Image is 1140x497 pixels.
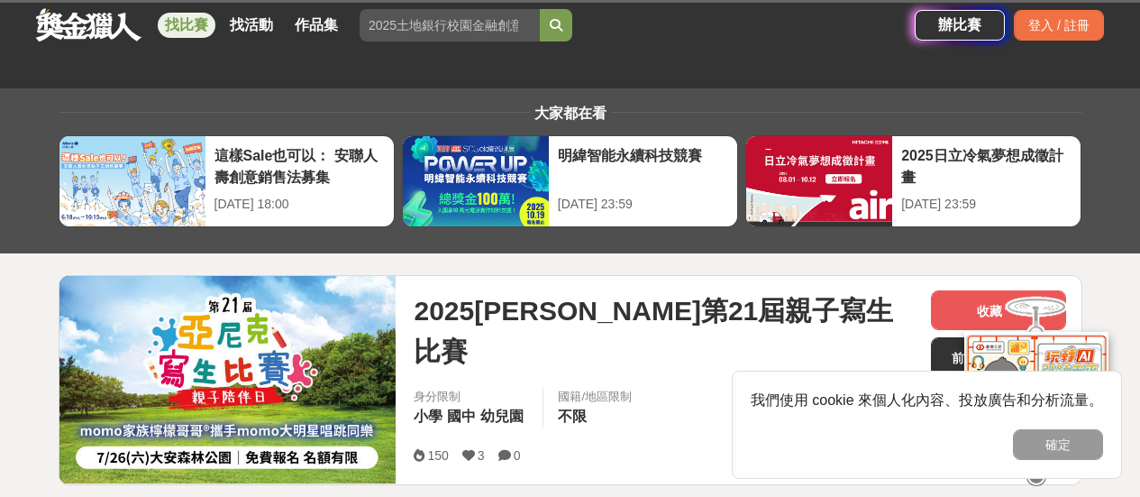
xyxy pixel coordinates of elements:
a: 這樣Sale也可以： 安聯人壽創意銷售法募集[DATE] 18:00 [59,135,395,227]
img: d2146d9a-e6f6-4337-9592-8cefde37ba6b.png [964,332,1108,452]
span: 2025[PERSON_NAME]第21屆親子寫生比賽 [414,290,917,372]
button: 確定 [1013,429,1103,460]
span: 大家都在看 [530,106,611,121]
div: [DATE] 23:59 [558,195,728,214]
div: 登入 / 註冊 [1014,10,1104,41]
a: 找比賽 [158,13,215,38]
span: 不限 [558,409,587,424]
div: 2025日立冷氣夢想成徵計畫 [901,145,1072,186]
a: 作品集 [287,13,345,38]
input: 2025土地銀行校園金融創意挑戰賽：從你出發 開啟智慧金融新頁 [360,9,540,41]
img: Cover Image [59,276,397,483]
span: 0 [514,448,521,463]
span: 國中 [447,409,476,424]
a: 前往比賽網站 [931,337,1066,377]
button: 收藏 [931,290,1066,330]
span: 我們使用 cookie 來個人化內容、投放廣告和分析流量。 [751,392,1103,408]
a: 明緯智能永續科技競賽[DATE] 23:59 [402,135,738,227]
div: 國籍/地區限制 [558,388,632,406]
div: 這樣Sale也可以： 安聯人壽創意銷售法募集 [214,145,385,186]
span: 3 [478,448,485,463]
a: 辦比賽 [915,10,1005,41]
div: 明緯智能永續科技競賽 [558,145,728,186]
span: 小學 [414,409,442,424]
div: [DATE] 23:59 [901,195,1072,214]
a: 找活動 [223,13,280,38]
span: 150 [427,448,448,463]
div: 身分限制 [414,388,528,406]
a: 2025日立冷氣夢想成徵計畫[DATE] 23:59 [745,135,1081,227]
span: 幼兒園 [480,409,524,424]
div: [DATE] 18:00 [214,195,385,214]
